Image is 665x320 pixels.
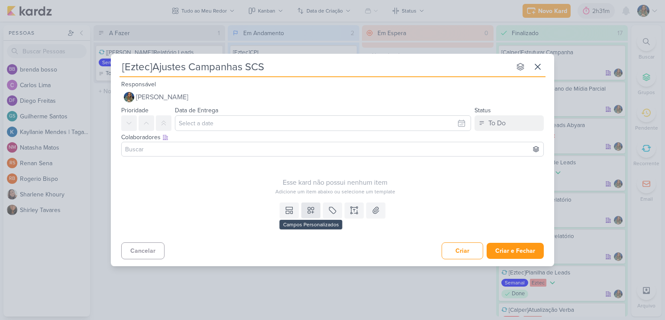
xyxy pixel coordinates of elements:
[123,144,542,154] input: Buscar
[487,243,544,259] button: Criar e Fechar
[124,92,134,102] img: Isabella Gutierres
[119,59,511,75] input: Kard Sem Título
[488,118,506,128] div: To Do
[442,242,483,259] button: Criar
[475,115,544,131] button: To Do
[280,220,342,229] div: Campos Personalizados
[475,107,491,114] label: Status
[175,115,471,131] input: Select a date
[121,81,156,88] label: Responsável
[136,92,188,102] span: [PERSON_NAME]
[121,89,544,105] button: [PERSON_NAME]
[121,242,165,259] button: Cancelar
[121,107,148,114] label: Prioridade
[121,133,544,142] div: Colaboradores
[175,107,218,114] label: Data de Entrega
[121,188,549,196] div: Adicione um item abaixo ou selecione um template
[121,177,549,188] div: Esse kard não possui nenhum item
